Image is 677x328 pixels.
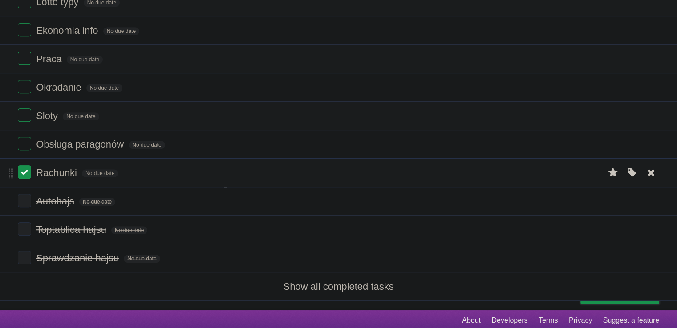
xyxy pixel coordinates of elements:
[36,196,77,207] span: Autohajs
[605,165,622,180] label: Star task
[36,167,79,178] span: Rachunki
[283,281,393,292] a: Show all completed tasks
[36,25,100,36] span: Ekonomia info
[63,112,99,120] span: No due date
[36,110,60,121] span: Sloty
[599,288,655,304] span: Buy me a coffee
[111,226,147,234] span: No due date
[18,165,31,179] label: Done
[36,53,64,64] span: Praca
[18,23,31,36] label: Done
[36,82,84,93] span: Okradanie
[18,108,31,122] label: Done
[18,137,31,150] label: Done
[129,141,165,149] span: No due date
[36,139,126,150] span: Obsługa paragonów
[36,252,121,264] span: Sprawdzanie hajsu
[18,222,31,236] label: Done
[18,251,31,264] label: Done
[36,224,109,235] span: Toptablica hajsu
[18,80,31,93] label: Done
[103,27,139,35] span: No due date
[67,56,103,64] span: No due date
[79,198,115,206] span: No due date
[82,169,118,177] span: No due date
[18,194,31,207] label: Done
[86,84,122,92] span: No due date
[18,52,31,65] label: Done
[124,255,160,263] span: No due date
